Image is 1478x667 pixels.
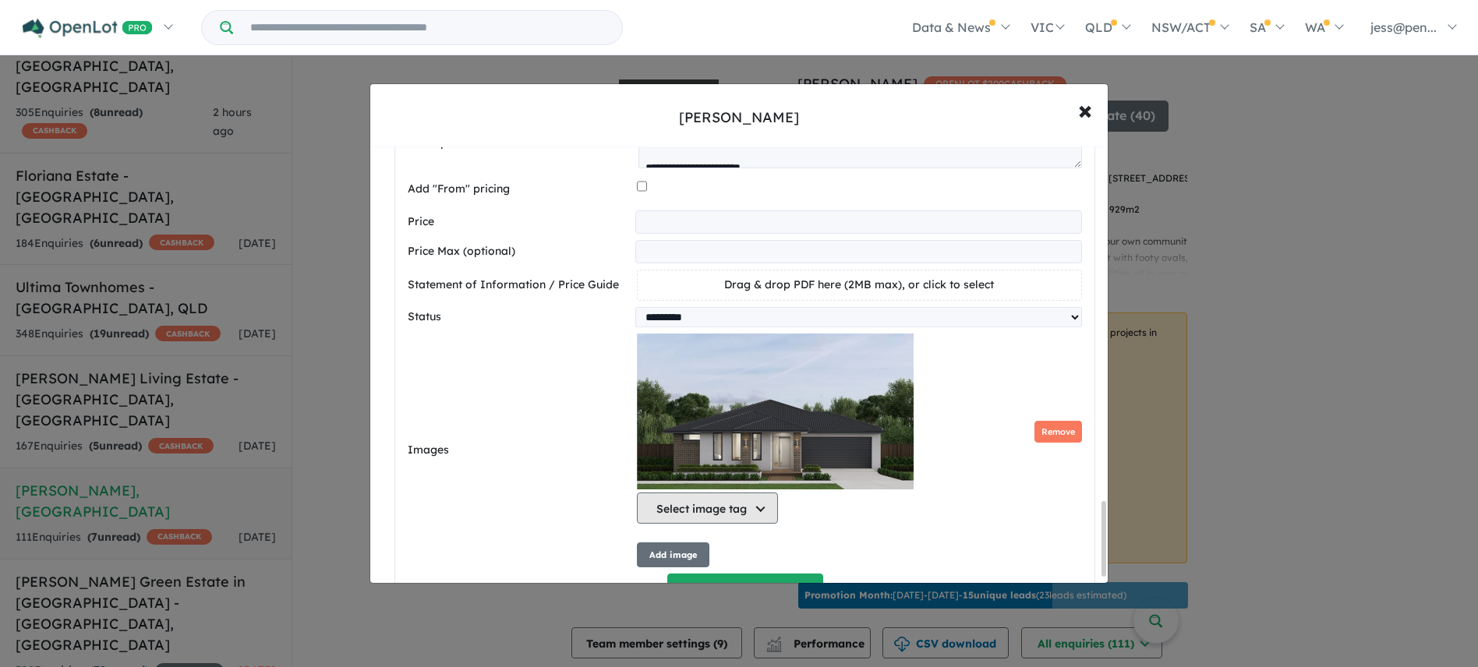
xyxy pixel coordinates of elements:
img: Openlot PRO Logo White [23,19,153,38]
label: Statement of Information / Price Guide [408,276,631,295]
button: Select image tag [637,492,778,524]
span: jess@pen... [1370,19,1437,35]
div: [PERSON_NAME] [679,108,799,128]
label: Images [408,441,631,460]
input: Try estate name, suburb, builder or developer [236,11,619,44]
span: Drag & drop PDF here (2MB max), or click to select [724,277,994,291]
label: Status [408,308,629,326]
span: × [1078,93,1092,126]
label: Price Max (optional) [408,242,629,261]
button: Add image [637,542,709,568]
label: Price [408,213,629,231]
label: Add "From" pricing [408,180,631,199]
button: Save listing [667,573,823,607]
button: Remove [1034,421,1082,443]
img: 2Q== [637,333,914,489]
